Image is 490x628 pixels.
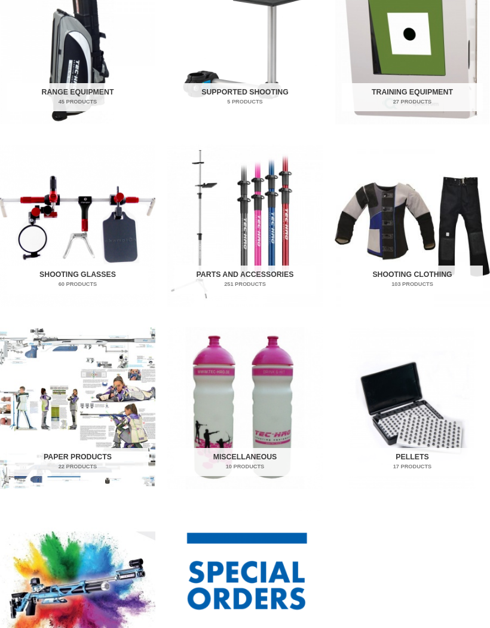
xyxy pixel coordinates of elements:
a: Visit product category Miscellaneous [167,327,323,489]
h2: Parts and Accessories [174,266,315,294]
h2: Training Equipment [342,83,482,111]
h2: Pellets [342,448,482,476]
img: Shooting Clothing [335,145,490,307]
a: Visit product category Pellets [335,327,490,489]
mark: 5 Products [174,98,315,106]
mark: 251 Products [174,281,315,289]
mark: 60 Products [7,281,148,289]
h2: Shooting Glasses [7,266,148,294]
mark: 10 Products [174,463,315,471]
h2: Paper Products [7,448,148,476]
h2: Range Equipment [7,83,148,111]
mark: 45 Products [7,98,148,106]
img: Miscellaneous [167,327,323,489]
h2: Shooting Clothing [342,266,482,294]
mark: 103 Products [342,281,482,289]
a: Visit product category Shooting Clothing [335,145,490,307]
img: Parts and Accessories [167,145,323,307]
h2: Miscellaneous [174,448,315,476]
img: Pellets [335,327,490,489]
mark: 27 Products [342,98,482,106]
a: Visit product category Parts and Accessories [167,145,323,307]
h2: Supported Shooting [174,83,315,111]
mark: 17 Products [342,463,482,471]
mark: 22 Products [7,463,148,471]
